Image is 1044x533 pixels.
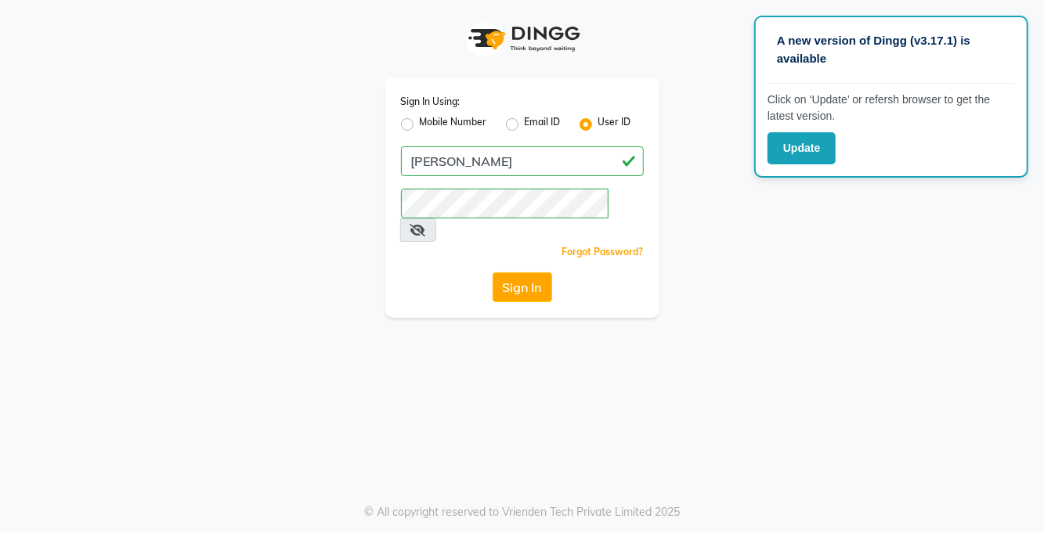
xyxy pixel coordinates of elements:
label: Mobile Number [420,115,487,134]
label: User ID [598,115,631,134]
button: Sign In [493,272,552,302]
p: Click on ‘Update’ or refersh browser to get the latest version. [768,92,1015,124]
input: Username [401,189,609,218]
button: Update [768,132,836,164]
img: logo1.svg [460,16,585,62]
label: Sign In Using: [401,95,461,109]
label: Email ID [525,115,561,134]
p: A new version of Dingg (v3.17.1) is available [777,32,1006,67]
a: Forgot Password? [562,246,644,257]
input: Username [401,146,644,176]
